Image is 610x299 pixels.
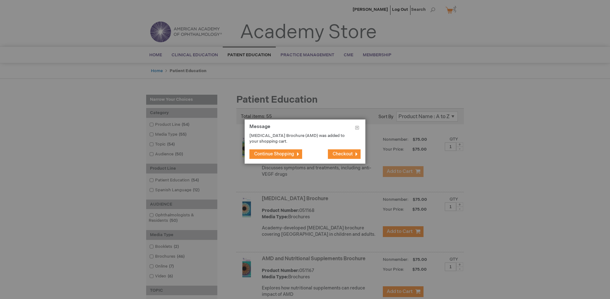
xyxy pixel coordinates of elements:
[249,149,302,159] button: Continue Shopping
[249,133,351,145] p: [MEDICAL_DATA] Brochure (AMD) was added to your shopping cart.
[254,151,294,157] span: Continue Shopping
[249,124,361,133] h1: Message
[333,151,353,157] span: Checkout
[328,149,361,159] button: Checkout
